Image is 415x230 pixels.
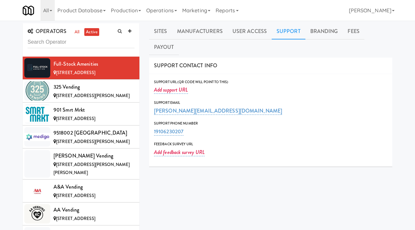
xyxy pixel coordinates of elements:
[154,141,387,148] div: Feedback Survey Url
[23,5,34,16] img: Micromart
[73,28,81,36] a: all
[53,128,135,138] div: 9518002 [GEOGRAPHIC_DATA]
[23,203,139,225] li: AA Vending[STREET_ADDRESS]
[23,148,139,180] li: [PERSON_NAME] Vending[STREET_ADDRESS][PERSON_NAME][PERSON_NAME]
[28,36,135,48] input: Search Operator
[154,62,217,69] span: SUPPORT CONTACT INFO
[53,151,135,161] div: [PERSON_NAME] Vending
[149,39,179,55] a: Payout
[56,70,95,76] span: [STREET_ADDRESS]
[154,107,282,115] a: [PERSON_NAME][EMAIL_ADDRESS][DOMAIN_NAME]
[154,148,205,156] a: Add feedback survey URL
[56,215,95,222] span: [STREET_ADDRESS]
[84,28,99,36] a: active
[53,82,135,92] div: 325 Vending
[23,103,139,126] li: 901 Smrt Mrkt[STREET_ADDRESS]
[23,57,139,80] li: Full-Stock Amenities[STREET_ADDRESS]
[53,205,135,215] div: AA Vending
[149,23,172,39] a: Sites
[154,100,387,106] div: Support Email
[305,23,343,39] a: Branding
[23,80,139,103] li: 325 Vending[STREET_ADDRESS][PERSON_NAME]
[343,23,364,39] a: Fees
[23,126,139,148] li: 9518002 [GEOGRAPHIC_DATA][STREET_ADDRESS][PERSON_NAME]
[154,120,387,127] div: Support Phone Number
[154,79,387,85] div: Support Url (QR code will point to this)
[53,161,130,176] span: [STREET_ADDRESS][PERSON_NAME][PERSON_NAME]
[154,128,184,136] a: 19106230207
[53,59,135,69] div: Full-Stock Amenities
[56,93,130,99] span: [STREET_ADDRESS][PERSON_NAME]
[28,27,66,35] span: OPERATORS
[53,182,135,192] div: A&A Vending
[23,180,139,203] li: A&A Vending[STREET_ADDRESS]
[53,105,135,115] div: 901 Smrt Mrkt
[172,23,228,39] a: Manufacturers
[228,23,272,39] a: User Access
[154,86,188,94] a: Add support URL
[272,23,305,39] a: Support
[56,192,95,199] span: [STREET_ADDRESS]
[56,115,95,122] span: [STREET_ADDRESS]
[56,138,130,145] span: [STREET_ADDRESS][PERSON_NAME]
